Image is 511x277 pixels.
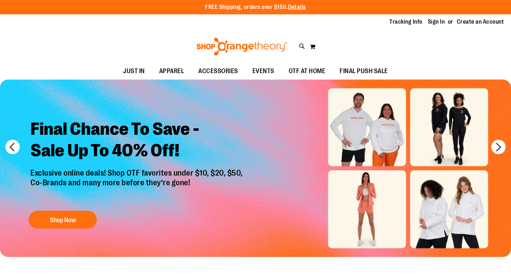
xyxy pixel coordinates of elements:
[29,211,97,229] button: Shop Now
[198,63,238,79] span: ACCESSORIES
[5,140,20,154] button: prev
[389,18,422,26] a: Tracking Info
[252,63,274,79] span: EVENTS
[195,38,288,56] img: Shop Orangetheory
[491,140,506,154] button: next
[116,63,152,80] a: JUST IN
[245,63,281,80] a: EVENTS
[159,63,184,79] span: APPAREL
[205,3,306,11] p: FREE Shipping, orders over $150.
[25,113,250,168] h2: Final Chance To Save - Sale Up To 40% Off!
[25,113,250,232] a: Final Chance To Save -Sale Up To 40% Off! Exclusive online deals! Shop OTF favorites under $10, $...
[123,63,145,79] span: JUST IN
[332,63,395,80] a: FINAL PUSH SALE
[340,63,388,79] span: FINAL PUSH SALE
[152,63,191,80] a: APPAREL
[25,168,250,204] p: Exclusive online deals! Shop OTF favorites under $10, $20, $50, Co-Brands and many more before th...
[288,4,306,10] a: Details
[191,63,245,80] a: ACCESSORIES
[457,18,504,26] a: Create an Account
[281,63,333,80] a: OTF AT HOME
[428,18,445,26] a: Sign In
[289,63,326,79] span: OTF AT HOME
